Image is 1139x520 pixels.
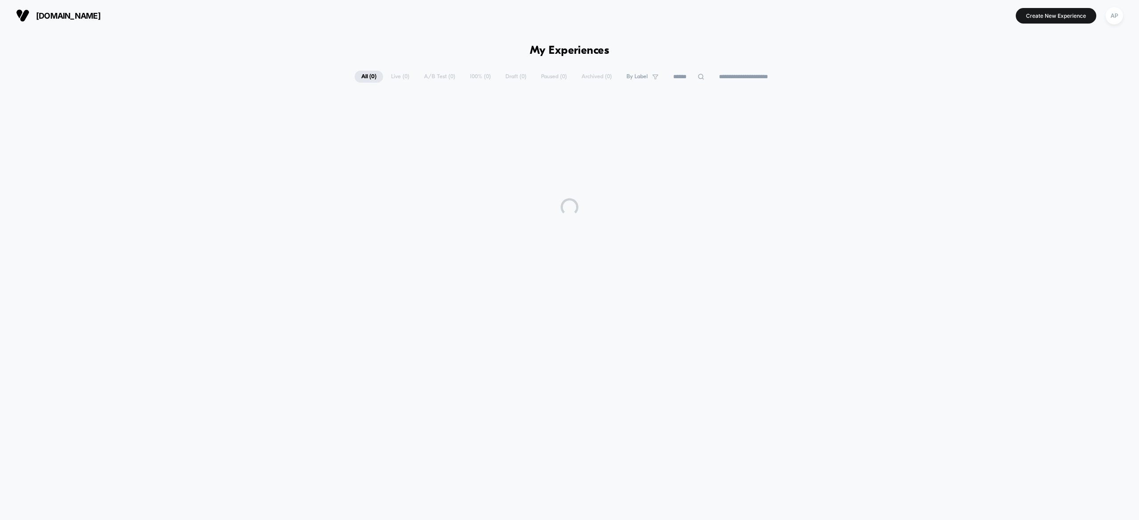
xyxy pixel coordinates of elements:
span: By Label [626,73,648,80]
h1: My Experiences [530,44,610,57]
img: Visually logo [16,9,29,22]
span: [DOMAIN_NAME] [36,11,101,20]
button: Create New Experience [1016,8,1096,24]
span: All ( 0 ) [355,71,383,83]
div: AP [1106,7,1123,24]
button: AP [1103,7,1126,25]
button: [DOMAIN_NAME] [13,8,103,23]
